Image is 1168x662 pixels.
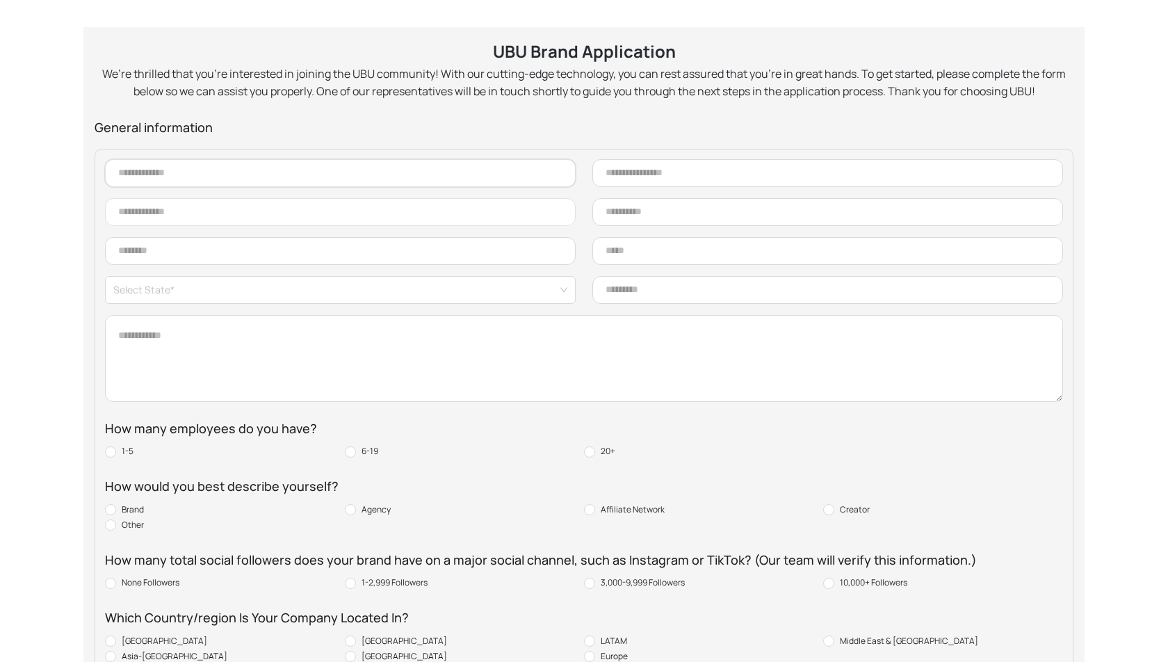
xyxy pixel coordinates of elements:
span: 1-5 [116,444,139,459]
span: How many total social followers does your brand have on a major social channel, such as Instagram... [105,550,977,570]
span: 1-2,999 Followers [356,575,433,590]
span: Brand [116,502,149,517]
span: 10,000+ Followers [834,575,913,590]
span: [GEOGRAPHIC_DATA] [356,633,453,649]
span: 20+ [595,444,621,459]
span: None Followers [116,575,185,590]
span: We’re thrilled that you’re interested in joining the UBU community! With our cutting-edge technol... [95,65,1073,101]
span: Agency [356,502,396,517]
span: LATAM [595,633,633,649]
span: Other [116,517,149,533]
span: Creator [834,502,875,517]
span: Affiliate Network [595,502,670,517]
span: General information [95,118,1073,138]
span: 3,000-9,999 Followers [595,575,690,590]
span: Middle East & [GEOGRAPHIC_DATA] [834,633,984,649]
span: UBU Brand Application [493,38,676,65]
span: 6-19 [356,444,384,459]
span: How many employees do you have? [105,419,317,439]
span: Which Country/region Is Your Company Located In? [105,608,409,628]
span: How would you best describe yourself? [105,476,339,496]
span: [GEOGRAPHIC_DATA] [116,633,213,649]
